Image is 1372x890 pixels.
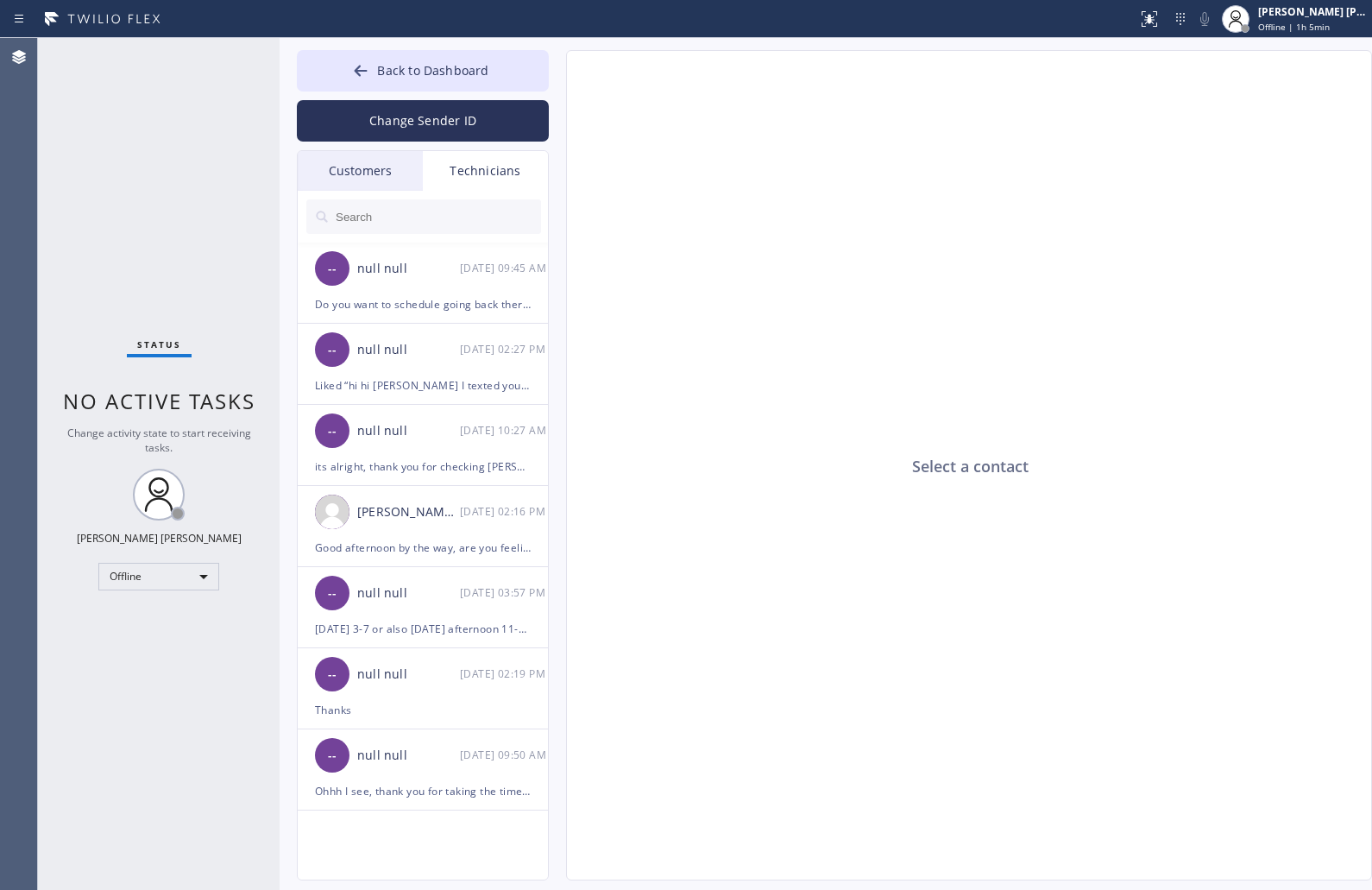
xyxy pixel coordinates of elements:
[460,664,550,684] div: 09/08/2025 9:19 AM
[315,495,349,529] img: user.png
[328,340,337,360] span: --
[357,584,460,603] div: null null
[98,563,219,590] div: Offline
[357,502,460,522] div: [PERSON_NAME] Mihsael [PERSON_NAME]
[377,62,488,79] span: Back to Dashboard
[63,387,255,415] span: No active tasks
[357,665,460,685] div: null null
[328,259,337,279] span: --
[334,199,541,234] input: Search
[315,457,531,477] div: its alright, thank you for checking [PERSON_NAME]
[423,151,548,191] div: Technicians
[357,259,460,279] div: null null
[460,583,550,603] div: 09/08/2025 9:57 AM
[460,745,550,765] div: 09/08/2025 9:50 AM
[137,338,181,350] span: Status
[328,584,337,603] span: --
[357,421,460,441] div: null null
[1258,4,1367,19] div: [PERSON_NAME] [PERSON_NAME]
[315,376,531,395] div: Liked “hi hi [PERSON_NAME] I texted you the information using my p…”
[357,340,460,360] div: null null
[460,258,550,278] div: 09/29/2025 9:45 AM
[315,781,531,801] div: Ohhh I see, thank you for taking the time to answer [PERSON_NAME]! Have a good day ahead
[298,151,423,191] div: Customers
[77,531,242,546] div: [PERSON_NAME] [PERSON_NAME]
[297,50,549,92] button: Back to Dashboard
[315,294,531,314] div: Do you want to schedule going back there to take a look at it first?
[460,420,550,440] div: 09/19/2025 9:27 AM
[315,538,531,558] div: Good afternoon by the way, are you feeling much better now?
[328,746,337,766] span: --
[328,665,337,685] span: --
[357,746,460,766] div: null null
[315,700,531,720] div: Thanks
[460,502,550,521] div: 09/10/2025 9:16 AM
[328,421,337,441] span: --
[297,100,549,142] button: Change Sender ID
[1193,7,1217,31] button: Mute
[315,619,531,639] div: [DATE] 3-7 or also [DATE] afternoon 11-3, 12-4
[1258,21,1330,33] span: Offline | 1h 5min
[67,426,251,455] span: Change activity state to start receiving tasks.
[460,339,550,359] div: 09/19/2025 9:27 AM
